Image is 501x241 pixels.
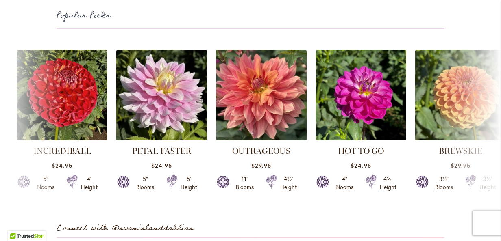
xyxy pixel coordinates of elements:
[316,50,406,140] img: HOT TO GO
[338,146,384,156] a: HOT TO GO
[181,175,197,191] div: 5' Height
[132,146,192,156] a: PETAL FASTER
[380,175,396,191] div: 4½' Height
[333,175,356,191] div: 4" Blooms
[351,161,371,169] span: $24.95
[232,146,290,156] a: OUTRAGEOUS
[216,50,307,140] img: OUTRAGEOUS
[134,175,157,191] div: 5" Blooms
[251,161,271,169] span: $29.95
[433,175,455,191] div: 3½" Blooms
[81,175,98,191] div: 4' Height
[233,175,256,191] div: 11" Blooms
[116,50,207,140] img: PETAL FASTER
[151,161,172,169] span: $24.95
[57,9,444,22] h2: Popular Picks
[280,175,297,191] div: 4½' Height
